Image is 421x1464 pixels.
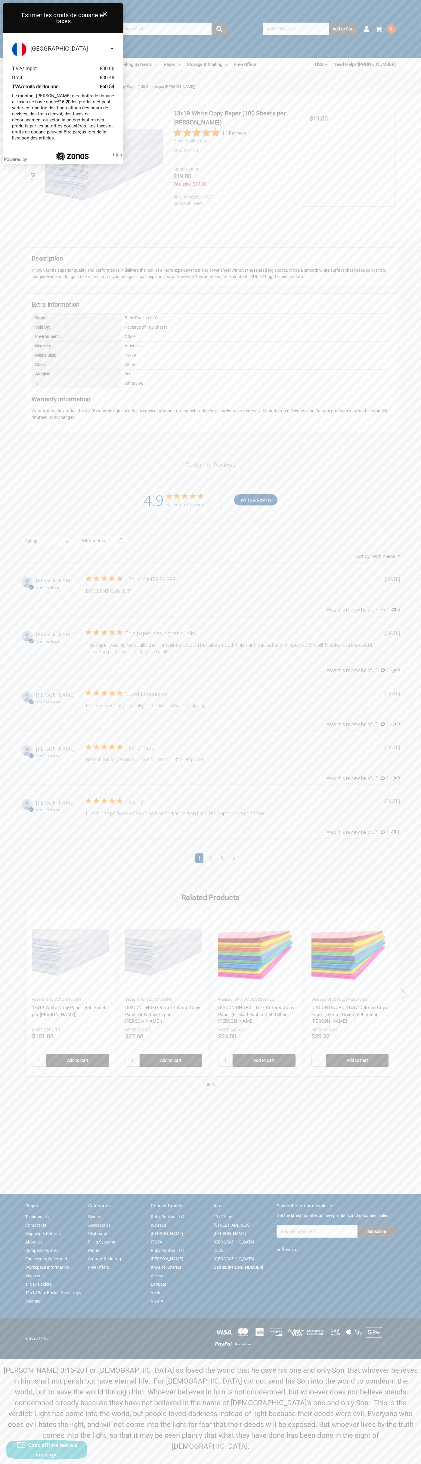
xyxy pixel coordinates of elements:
[32,360,121,369] div: Color:
[173,173,191,180] span: $19.00
[121,332,389,341] div: Office
[140,1054,203,1067] input: Add to Cart
[46,996,81,1003] p: SKU: ACCEN-189034
[398,985,410,1003] button: Next
[151,1214,185,1219] a: Ruby Paulina LLC.
[234,58,256,71] a: Free Offers
[116,461,305,469] p: Customer Reviews
[32,1005,108,1017] a: 13x19 White Copy Paper (450 Sheets per [PERSON_NAME])
[327,667,377,674] div: Was this review helpful?
[32,1033,53,1040] span: $101.85
[277,1246,396,1253] h5: Follow Us
[32,395,389,404] h2: Warranty Information
[358,1225,396,1238] input: Subscribe
[186,167,199,173] span: $38.00
[25,538,37,544] div: Rating
[46,1054,109,1067] input: Add to Cart
[385,576,400,582] div: [DATE]
[386,829,389,835] div: 1
[164,58,181,71] a: Paper
[11,985,23,1003] button: Previous
[32,916,109,993] a: 13x19 White Copy Paper (450 Sheets per Ream)
[397,667,400,674] div: 0
[36,631,74,638] span: Jennifer P.
[151,1256,183,1261] a: [PERSON_NAME]
[6,1440,87,1459] button: Chat offline leave a message
[327,775,377,781] div: Was this review helpful?
[386,775,389,781] div: 1
[125,798,143,805] div: 13 x 19
[32,332,121,341] div: Environment:
[36,692,74,698] span: Mike M.
[25,1290,81,1295] a: 11x17 Wire Basket Desk Trays
[327,721,377,727] div: Was this review helpful?
[151,1248,184,1253] a: Ruby Paulina LLC
[173,139,209,143] span: Ruby Paulina LLC.
[392,721,396,727] button: This review was not helpful
[32,408,389,421] p: We warranty the product for Six (6) months against defects caused by poor craftsmanship, defectiv...
[218,1005,294,1024] a: DISCONTINUED 11x17 Colored Copy Paper (Fireball Fuchsia) 500 Sheet [PERSON_NAME]
[25,1214,49,1219] a: Testimonials
[311,996,326,1003] p: Wausau
[173,128,246,137] button: Rated 4.9 out of 5 stars from 14 reviews. Jump to reviews.
[392,775,396,781] button: This review was not helpful
[86,744,122,749] div: 5 out of 5 stars
[25,1203,82,1209] h5: Pages
[25,892,396,903] h2: Related Products
[311,1033,330,1040] span: $20.32
[392,667,396,674] button: This review was not helpful
[218,996,232,1003] p: Wausau
[311,927,389,982] img: 11x17 Colored Copy Paper (Gemini Green) 500 Sheet Ream
[151,1240,162,1244] a: ITOYA
[88,1240,115,1244] a: Filing Systems
[25,1231,61,1236] a: Shipping & Returns
[218,927,296,982] img: 11x17 Colored Copy Paper (Fireball Fuchsia) 500 Sheet Ream
[100,66,114,72] div: €30.06
[45,109,163,227] img: 13x19 White Copy Paper (100 Sheets per Ream)
[277,1212,396,1219] p: Get the latest updates on new products and upcoming sales
[26,169,39,182] img: 13x19 White Copy Paper (100 Sheets per Ream)
[88,1265,109,1270] a: Free Offers
[12,75,63,81] div: Droit
[231,1028,244,1032] span: $48.00
[32,996,44,1003] p: Accent
[333,58,396,71] a: Need Help? [PHONE_NUMBER]
[88,1214,102,1219] a: Binders
[385,690,400,697] div: [DATE]
[218,1033,236,1040] span: $24.00
[183,853,191,863] a: Navigate to previous page
[173,181,192,187] span: You save
[125,690,168,697] div: Good Experience
[88,1223,110,1228] a: Accessories
[381,829,385,835] button: This review was helpful
[381,721,385,727] button: This review was helpful
[392,606,396,613] button: This review was not helpful
[29,42,114,55] select: Select your country
[233,1054,296,1067] input: Add to Cart
[385,798,400,805] div: [DATE]
[218,853,226,863] a: Navigate to page 3 of comments
[214,1265,263,1270] strong: Call us: [PHONE_NUMBER]
[397,721,400,727] div: 0
[392,829,396,835] button: This review was not helpful
[381,606,385,613] button: This review was helpful
[329,23,357,35] button: Add to Cart
[3,3,123,33] div: Estimer les droits de douane et taxes
[125,1033,143,1040] span: $27.60
[36,699,62,705] span: Verified Buyer
[173,200,290,207] dd: New
[151,1299,165,1303] a: View All
[386,721,389,727] div: 1
[25,1256,69,1278] a: Engineering Office and Workspace Information Magazine
[327,829,377,835] div: Was this review helpful?
[25,1335,207,1341] p: © 2025 11x17
[100,84,114,90] div: €60.54
[151,1290,162,1295] a: Vecto
[25,1248,58,1253] a: Company Policies
[25,1223,46,1228] a: Contact Us
[32,342,121,351] div: Made in:
[166,493,206,499] div: 4.9 out of 5 stars
[88,1203,145,1209] h5: Categories
[277,1203,396,1209] h5: Subscribe to our newsletter
[36,577,74,584] span: Nubia A.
